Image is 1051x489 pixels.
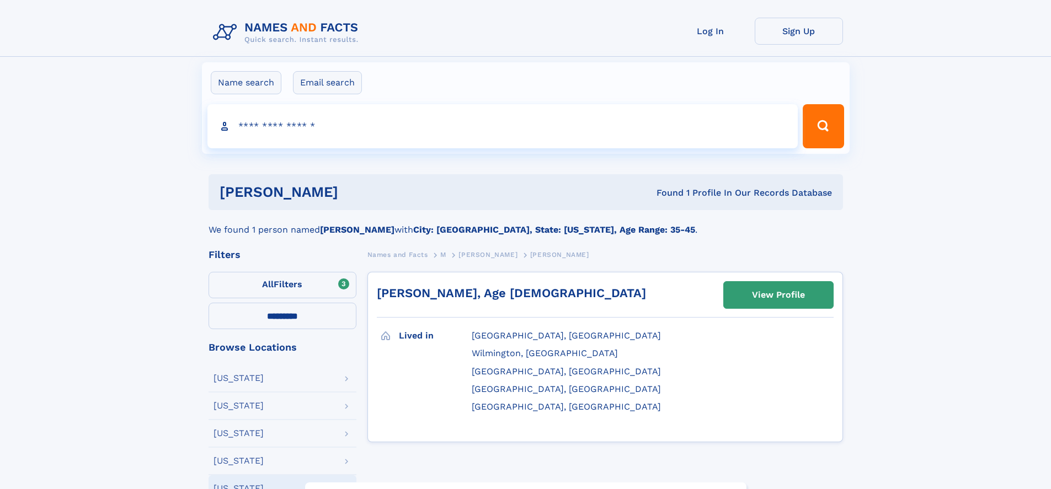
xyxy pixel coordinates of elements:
[458,248,518,261] a: [PERSON_NAME]
[209,250,356,260] div: Filters
[209,210,843,237] div: We found 1 person named with .
[472,366,661,377] span: [GEOGRAPHIC_DATA], [GEOGRAPHIC_DATA]
[399,326,472,345] h3: Lived in
[724,282,833,308] a: View Profile
[458,251,518,259] span: [PERSON_NAME]
[214,401,264,410] div: [US_STATE]
[440,248,446,261] a: M
[472,384,661,394] span: [GEOGRAPHIC_DATA], [GEOGRAPHIC_DATA]
[472,348,618,358] span: Wilmington, [GEOGRAPHIC_DATA]
[320,224,394,235] b: [PERSON_NAME]
[367,248,428,261] a: Names and Facts
[262,279,274,289] span: All
[207,104,798,148] input: search input
[472,401,661,412] span: [GEOGRAPHIC_DATA], [GEOGRAPHIC_DATA]
[209,272,356,298] label: Filters
[214,429,264,438] div: [US_STATE]
[666,18,755,45] a: Log In
[209,18,367,47] img: Logo Names and Facts
[803,104,844,148] button: Search Button
[755,18,843,45] a: Sign Up
[377,286,646,300] a: [PERSON_NAME], Age [DEMOGRAPHIC_DATA]
[214,374,264,383] div: [US_STATE]
[413,224,695,235] b: City: [GEOGRAPHIC_DATA], State: [US_STATE], Age Range: 35-45
[440,251,446,259] span: M
[472,330,661,341] span: [GEOGRAPHIC_DATA], [GEOGRAPHIC_DATA]
[752,282,805,308] div: View Profile
[497,187,832,199] div: Found 1 Profile In Our Records Database
[530,251,589,259] span: [PERSON_NAME]
[293,71,362,94] label: Email search
[220,185,498,199] h1: [PERSON_NAME]
[209,342,356,352] div: Browse Locations
[211,71,281,94] label: Name search
[214,456,264,465] div: [US_STATE]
